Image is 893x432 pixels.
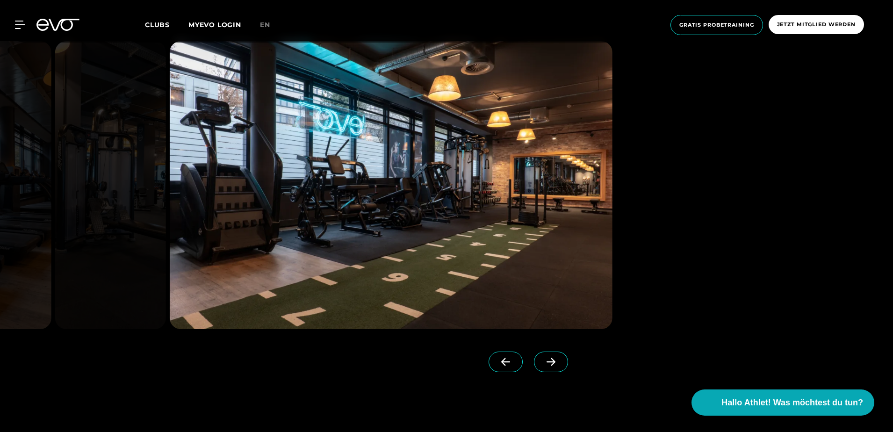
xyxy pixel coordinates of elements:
[777,21,856,29] span: Jetzt Mitglied werden
[668,15,766,35] a: Gratis Probetraining
[55,41,166,329] img: evofitness
[691,389,874,416] button: Hallo Athlet! Was möchtest du tun?
[260,20,281,30] a: en
[170,41,612,329] img: evofitness
[145,20,188,29] a: Clubs
[679,21,754,29] span: Gratis Probetraining
[766,15,867,35] a: Jetzt Mitglied werden
[260,21,270,29] span: en
[188,21,241,29] a: MYEVO LOGIN
[145,21,170,29] span: Clubs
[721,396,863,409] span: Hallo Athlet! Was möchtest du tun?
